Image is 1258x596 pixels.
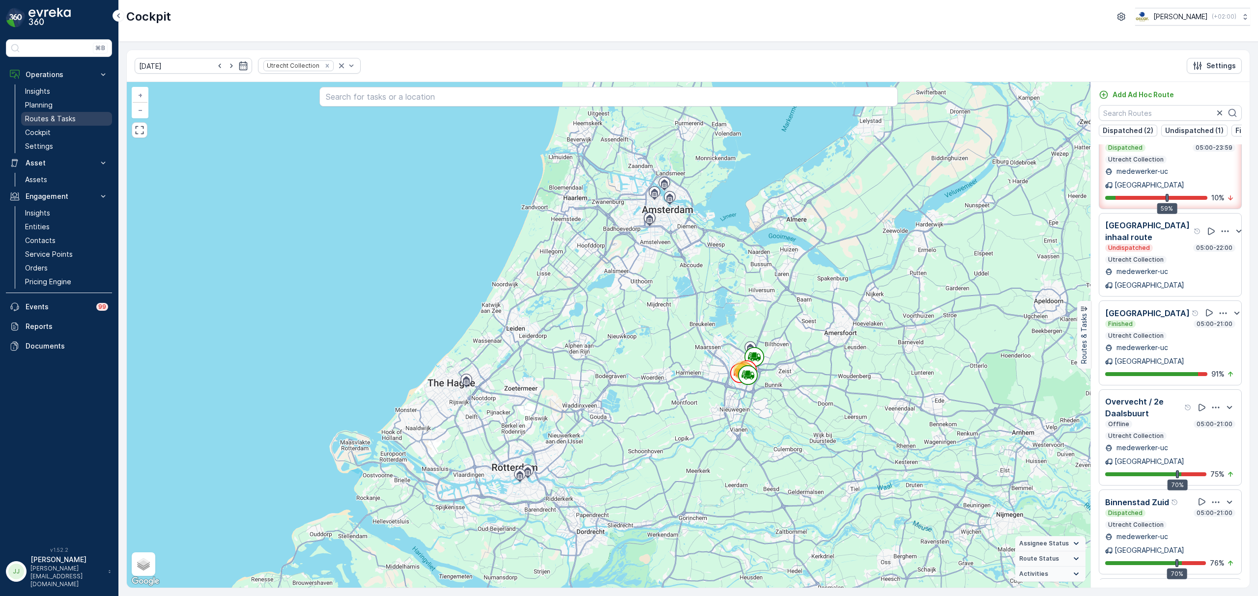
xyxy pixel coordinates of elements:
[1115,457,1184,466] p: [GEOGRAPHIC_DATA]
[1210,558,1225,568] p: 76 %
[25,222,50,232] p: Entities
[95,44,105,52] p: ⌘B
[1192,309,1200,317] div: Help Tooltip Icon
[21,234,112,247] a: Contacts
[6,65,112,84] button: Operations
[1115,166,1168,176] p: medewerker-uc
[1210,469,1225,479] p: 75 %
[1212,13,1236,21] p: ( +02:00 )
[25,114,76,124] p: Routes & Tasks
[21,275,112,289] a: Pricing Engine
[1115,343,1168,352] p: medewerker-uc
[6,555,112,588] button: JJ[PERSON_NAME][PERSON_NAME][EMAIL_ADDRESS][DOMAIN_NAME]
[1171,498,1179,506] div: Help Tooltip Icon
[1211,369,1225,379] p: 91 %
[25,86,50,96] p: Insights
[21,173,112,187] a: Assets
[1157,203,1177,214] div: 59%
[1015,567,1086,582] summary: Activities
[6,336,112,356] a: Documents
[6,317,112,336] a: Reports
[26,302,90,312] p: Events
[319,87,898,107] input: Search for tasks or a location
[1107,521,1165,529] p: Utrecht Collection
[1107,256,1165,264] p: Utrecht Collection
[1196,320,1233,328] p: 05:00-21:00
[1195,244,1233,252] p: 05:00-22:00
[6,8,26,27] img: logo
[1165,126,1224,135] p: Undispatched (1)
[25,277,71,287] p: Pricing Engine
[25,100,53,110] p: Planning
[26,341,108,351] p: Documents
[1107,509,1144,517] p: Dispatched
[1153,12,1208,22] p: [PERSON_NAME]
[1115,180,1184,190] p: [GEOGRAPHIC_DATA]
[21,247,112,261] a: Service Points
[1115,532,1168,542] p: medewerker-uc
[1099,105,1242,121] input: Search Routes
[1115,545,1184,555] p: [GEOGRAPHIC_DATA]
[21,206,112,220] a: Insights
[26,191,92,201] p: Engagement
[733,361,753,380] div: 67
[133,103,147,117] a: Zoom Out
[1015,551,1086,567] summary: Route Status
[1107,244,1151,252] p: Undispatched
[264,61,321,70] div: Utrecht Collection
[1019,555,1059,563] span: Route Status
[1135,8,1250,26] button: [PERSON_NAME](+02:00)
[6,297,112,317] a: Events99
[1105,307,1190,319] p: [GEOGRAPHIC_DATA]
[129,575,162,588] a: Open this area in Google Maps (opens a new window)
[6,153,112,173] button: Asset
[6,547,112,553] span: v 1.52.2
[21,126,112,139] a: Cockpit
[25,249,73,259] p: Service Points
[21,84,112,98] a: Insights
[1103,126,1153,135] p: Dispatched (2)
[1099,90,1174,100] a: Add Ad Hoc Route
[1187,58,1242,74] button: Settings
[25,175,47,185] p: Assets
[1019,540,1069,547] span: Assignee Status
[1206,61,1236,71] p: Settings
[25,208,50,218] p: Insights
[1107,320,1134,328] p: Finished
[1079,314,1089,364] p: Routes & Tasks
[1211,193,1225,203] p: 10 %
[30,555,103,565] p: [PERSON_NAME]
[1113,90,1174,100] p: Add Ad Hoc Route
[21,112,112,126] a: Routes & Tasks
[29,8,71,27] img: logo_dark-DEwI_e13.png
[1196,420,1233,428] p: 05:00-21:00
[129,575,162,588] img: Google
[1194,227,1201,235] div: Help Tooltip Icon
[1107,432,1165,440] p: Utrecht Collection
[138,91,143,99] span: +
[1115,280,1184,290] p: [GEOGRAPHIC_DATA]
[25,236,56,245] p: Contacts
[1115,356,1184,366] p: [GEOGRAPHIC_DATA]
[21,98,112,112] a: Planning
[21,261,112,275] a: Orders
[1105,496,1169,508] p: Binnenstad Zuid
[1161,125,1228,136] button: Undispatched (1)
[1195,144,1233,152] p: 05:00-23:59
[21,139,112,153] a: Settings
[6,187,112,206] button: Engagement
[26,322,108,331] p: Reports
[1019,570,1048,578] span: Activities
[1196,509,1233,517] p: 05:00-21:00
[1107,420,1130,428] p: Offline
[1099,125,1157,136] button: Dispatched (2)
[1184,404,1192,411] div: Help Tooltip Icon
[1107,144,1144,152] p: Dispatched
[30,565,103,588] p: [PERSON_NAME][EMAIL_ADDRESS][DOMAIN_NAME]
[1115,267,1168,276] p: medewerker-uc
[133,88,147,103] a: Zoom In
[25,141,53,151] p: Settings
[322,62,333,70] div: Remove Utrecht Collection
[26,70,92,80] p: Operations
[1015,536,1086,551] summary: Assignee Status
